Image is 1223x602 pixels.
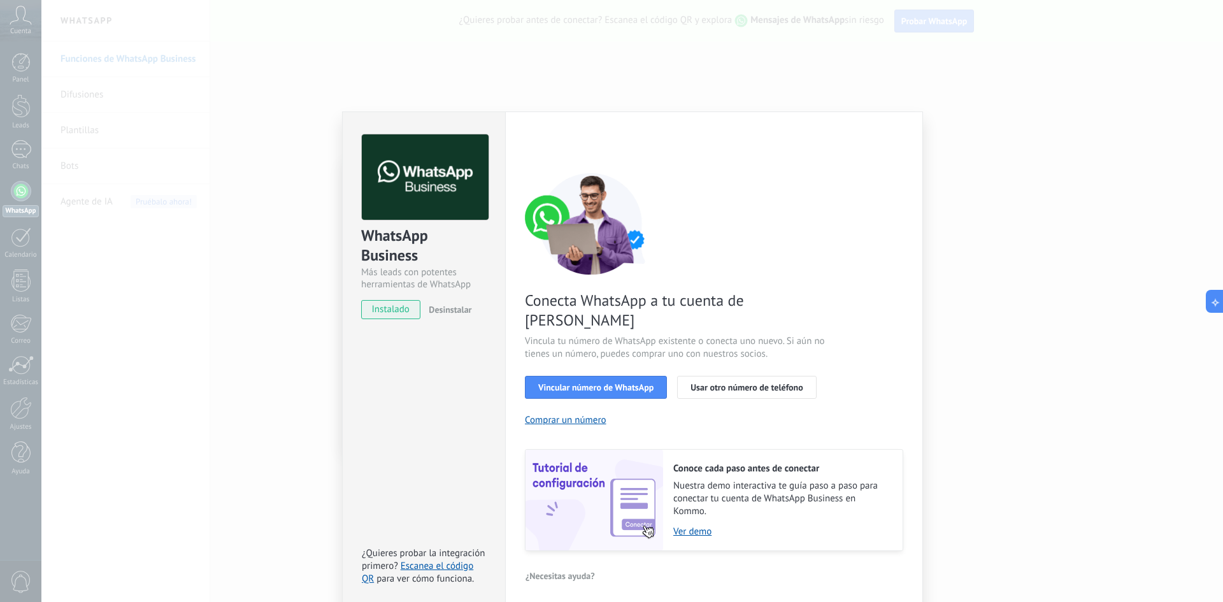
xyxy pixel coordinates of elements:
span: ¿Necesitas ayuda? [526,571,595,580]
div: Más leads con potentes herramientas de WhatsApp [361,266,487,290]
span: ¿Quieres probar la integración primero? [362,547,485,572]
button: ¿Necesitas ayuda? [525,566,596,585]
span: para ver cómo funciona. [376,573,474,585]
span: Usar otro número de teléfono [690,383,803,392]
img: connect number [525,173,659,275]
button: Comprar un número [525,414,606,426]
a: Ver demo [673,526,890,538]
a: Escanea el código QR [362,560,473,585]
button: Usar otro número de teléfono [677,376,816,399]
span: Vincular número de WhatsApp [538,383,654,392]
img: logo_main.png [362,134,489,220]
button: Vincular número de WhatsApp [525,376,667,399]
span: instalado [362,300,420,319]
h2: Conoce cada paso antes de conectar [673,462,890,475]
span: Conecta WhatsApp a tu cuenta de [PERSON_NAME] [525,290,828,330]
span: Desinstalar [429,304,471,315]
span: Nuestra demo interactiva te guía paso a paso para conectar tu cuenta de WhatsApp Business en Kommo. [673,480,890,518]
span: Vincula tu número de WhatsApp existente o conecta uno nuevo. Si aún no tienes un número, puedes c... [525,335,828,361]
button: Desinstalar [424,300,471,319]
div: WhatsApp Business [361,226,487,266]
